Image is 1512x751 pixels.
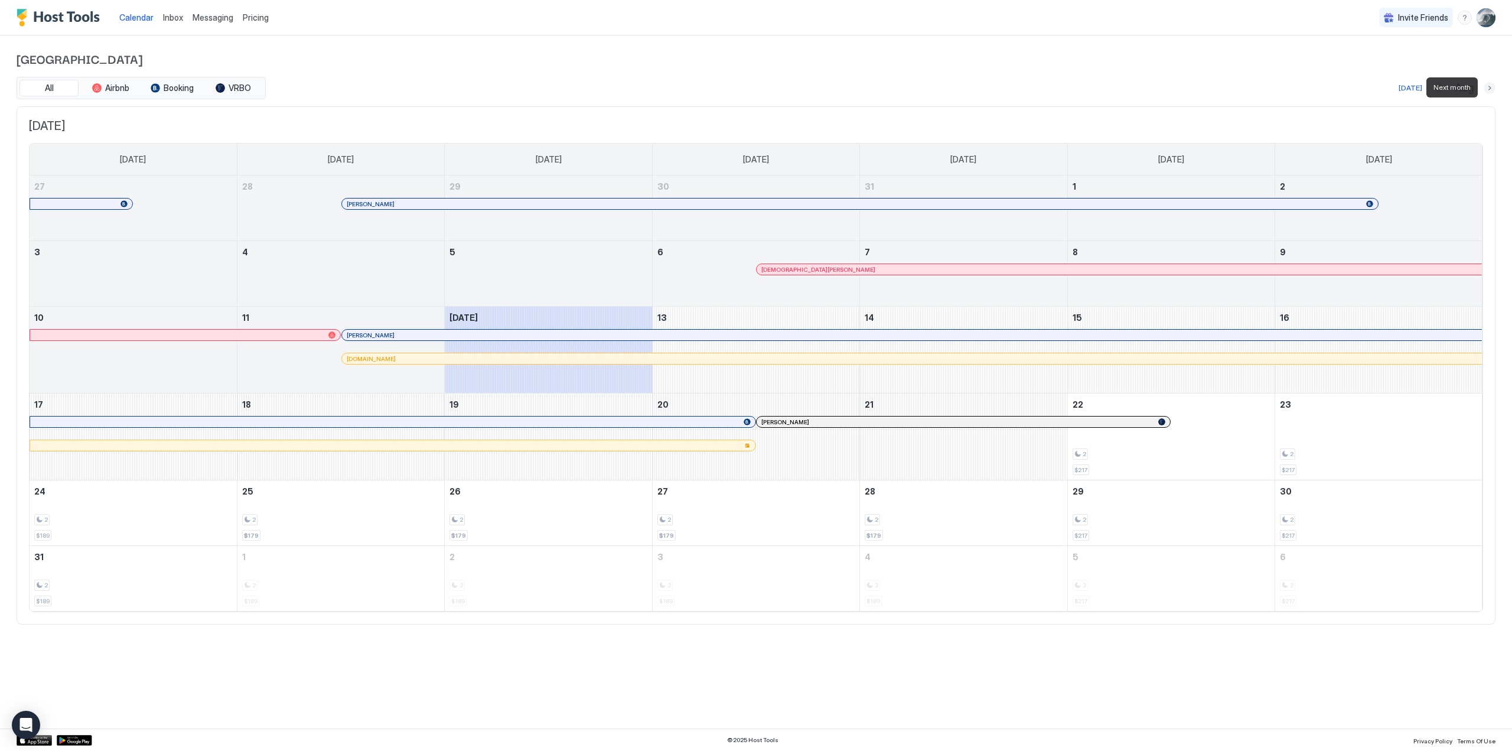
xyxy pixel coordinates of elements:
td: August 15, 2025 [1067,307,1275,394]
span: Booking [164,83,194,93]
a: September 4, 2025 [860,546,1067,568]
span: 3 [657,552,663,562]
span: 2 [1280,181,1285,191]
button: Airbnb [81,80,140,96]
td: August 29, 2025 [1067,480,1275,546]
a: August 9, 2025 [1275,241,1482,263]
span: 28 [865,486,875,496]
span: $217 [1282,466,1295,474]
span: 9 [1280,247,1286,257]
span: 18 [242,399,251,409]
td: July 30, 2025 [652,175,859,241]
span: 2 [44,581,48,589]
span: $179 [866,532,881,539]
div: [PERSON_NAME] [761,418,1165,426]
td: July 31, 2025 [860,175,1067,241]
a: August 20, 2025 [653,394,859,415]
span: 22 [1073,399,1083,409]
span: 23 [1280,399,1291,409]
span: 2 [667,516,671,524]
a: August 3, 2025 [30,241,237,263]
td: August 2, 2025 [1275,175,1482,241]
div: [PERSON_NAME] [347,331,1477,339]
span: 13 [657,313,667,323]
div: tab-group [17,77,266,99]
a: September 3, 2025 [653,546,859,568]
td: August 19, 2025 [445,394,652,480]
span: [DATE] [449,313,478,323]
span: [DEMOGRAPHIC_DATA][PERSON_NAME] [761,266,875,274]
a: July 31, 2025 [860,175,1067,197]
td: August 16, 2025 [1275,307,1482,394]
td: August 24, 2025 [30,480,237,546]
td: August 13, 2025 [652,307,859,394]
a: August 30, 2025 [1275,480,1482,502]
a: August 2, 2025 [1275,175,1482,197]
span: 16 [1280,313,1289,323]
span: 30 [657,181,669,191]
a: August 27, 2025 [653,480,859,502]
span: 3 [34,247,40,257]
div: User profile [1477,8,1495,27]
span: 26 [449,486,461,496]
a: September 6, 2025 [1275,546,1482,568]
span: 2 [1083,450,1086,458]
span: Pricing [243,12,269,23]
a: Sunday [108,144,158,175]
td: August 9, 2025 [1275,241,1482,307]
div: menu [1458,11,1472,25]
a: August 23, 2025 [1275,394,1482,415]
div: [DEMOGRAPHIC_DATA][PERSON_NAME] [761,266,1477,274]
span: [PERSON_NAME] [347,200,395,208]
td: August 7, 2025 [860,241,1067,307]
a: August 31, 2025 [30,546,237,568]
a: September 5, 2025 [1068,546,1275,568]
span: $179 [451,532,466,539]
div: Open Intercom Messenger [12,711,40,739]
td: September 2, 2025 [445,546,652,612]
span: $217 [1074,466,1087,474]
td: August 21, 2025 [860,394,1067,480]
span: $189 [36,597,50,605]
span: 5 [1073,552,1078,562]
span: [DATE] [29,119,1483,134]
td: August 6, 2025 [652,241,859,307]
span: $179 [659,532,674,539]
td: August 4, 2025 [237,241,444,307]
a: Terms Of Use [1457,734,1495,746]
a: August 21, 2025 [860,394,1067,415]
button: Booking [142,80,201,96]
td: September 3, 2025 [652,546,859,612]
span: Calendar [119,12,154,22]
a: August 13, 2025 [653,307,859,329]
span: 6 [657,247,663,257]
span: $189 [36,532,50,539]
a: August 16, 2025 [1275,307,1482,329]
span: Inbox [163,12,183,22]
a: July 30, 2025 [653,175,859,197]
span: [DATE] [536,154,562,165]
span: 6 [1280,552,1286,562]
td: July 28, 2025 [237,175,444,241]
td: August 11, 2025 [237,307,444,394]
span: VRBO [229,83,251,93]
td: August 20, 2025 [652,394,859,480]
a: Friday [1146,144,1196,175]
span: $179 [244,532,259,539]
td: August 28, 2025 [860,480,1067,546]
span: 29 [449,181,461,191]
a: August 1, 2025 [1068,175,1275,197]
a: August 22, 2025 [1068,394,1275,415]
button: Next month [1484,82,1495,94]
span: 2 [1290,450,1293,458]
span: 28 [242,181,253,191]
a: August 15, 2025 [1068,307,1275,329]
span: 8 [1073,247,1078,257]
span: 31 [865,181,874,191]
span: 19 [449,399,459,409]
span: 17 [34,399,43,409]
span: Next month [1433,82,1471,93]
span: All [45,83,54,93]
a: August 14, 2025 [860,307,1067,329]
td: August 18, 2025 [237,394,444,480]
